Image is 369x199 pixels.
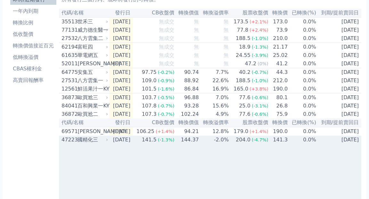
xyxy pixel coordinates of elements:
[61,110,76,118] div: 36872
[10,42,56,50] li: 轉換價值接近百元
[252,95,268,100] span: (-0.6%)
[159,27,174,33] span: 無成交
[268,51,288,60] td: 25.02
[268,118,288,127] th: 轉換價
[59,118,109,127] th: 代碼/名稱
[109,9,133,17] th: 發行日
[194,52,199,58] span: 無
[10,30,56,38] li: 低收盤價
[268,60,288,68] td: 41.2
[268,26,288,34] td: 73.9
[109,68,133,77] td: [DATE]
[194,27,199,33] span: 無
[10,29,56,39] a: 低收盤價
[199,110,229,118] td: 4.9%
[236,26,250,34] div: 77.8
[252,53,268,58] span: (-3.9%)
[78,136,107,144] div: 國精化三
[109,85,133,93] td: [DATE]
[234,52,252,59] div: 24.55
[229,118,268,127] th: 股票收盤價
[175,110,199,118] td: 102.24
[109,26,133,34] td: [DATE]
[232,85,250,93] div: 165.0
[61,77,76,84] div: 27531
[316,102,361,110] td: [DATE]
[78,94,107,101] div: 歐買尬三
[337,168,369,199] iframe: Chat Widget
[61,35,76,42] div: 27532
[109,93,133,102] td: [DATE]
[199,76,229,85] td: 22.6%
[141,136,158,144] div: 141.5
[252,137,268,142] span: (-4.7%)
[268,9,288,17] th: 轉換價
[61,94,76,101] div: 36873
[141,94,158,101] div: 103.7
[78,43,107,51] div: 富旺四
[316,34,361,43] td: [DATE]
[158,86,175,92] span: (-1.6%)
[109,102,133,110] td: [DATE]
[175,85,199,93] td: 86.84
[288,34,316,43] td: 0.0%
[199,102,229,110] td: 15.6%
[10,64,56,74] a: CBAS權利金
[78,35,107,42] div: 八方雲集二
[10,7,56,15] li: 一年內到期
[78,85,107,93] div: 鮮活果汁一KY
[78,77,107,84] div: 八方雲集一
[268,136,288,144] td: 141.3
[194,60,199,67] span: 無
[10,53,56,61] li: 低轉換溢價
[159,19,174,25] span: 無成交
[10,52,56,62] a: 低轉換溢價
[199,93,229,102] td: 7.0%
[175,68,199,77] td: 90.74
[61,26,76,34] div: 77131
[288,17,316,26] td: 0.0%
[252,78,268,83] span: (-1.0%)
[175,93,199,102] td: 96.88
[199,127,229,136] td: 12.8%
[234,35,252,42] div: 188.5
[199,118,229,127] th: 轉換溢價率
[232,18,250,26] div: 173.5
[109,110,133,118] td: [DATE]
[159,35,174,41] span: 無成交
[268,102,288,110] td: 26.8
[78,26,107,34] div: 威力德生醫一
[224,60,229,67] span: 無
[316,68,361,77] td: [DATE]
[316,93,361,102] td: [DATE]
[109,34,133,43] td: [DATE]
[59,9,109,17] th: 代碼/名稱
[288,93,316,102] td: 0.0%
[159,44,174,50] span: 無成交
[175,136,199,144] td: 144.37
[141,68,158,76] div: 97.75
[10,76,56,84] li: 高賣回報酬率
[316,76,361,85] td: [DATE]
[250,28,268,33] span: (+2.4%)
[268,110,288,118] td: 75.9
[224,44,229,50] span: 無
[224,52,229,58] span: 無
[194,19,199,25] span: 無
[232,128,250,135] div: 179.0
[10,6,56,16] a: 一年內到期
[109,136,133,144] td: [DATE]
[229,9,268,17] th: 股票收盤價
[288,9,316,17] th: 已轉換(%)
[61,60,76,68] div: 52011
[288,76,316,85] td: 0.0%
[158,137,175,142] span: (-1.3%)
[78,68,107,76] div: 安集五
[288,85,316,93] td: 0.0%
[316,60,361,68] td: [DATE]
[78,110,107,118] div: 歐買尬二
[78,102,107,110] div: 百和興業一KY
[109,76,133,85] td: [DATE]
[61,102,76,110] div: 84041
[252,36,268,41] span: (-1.0%)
